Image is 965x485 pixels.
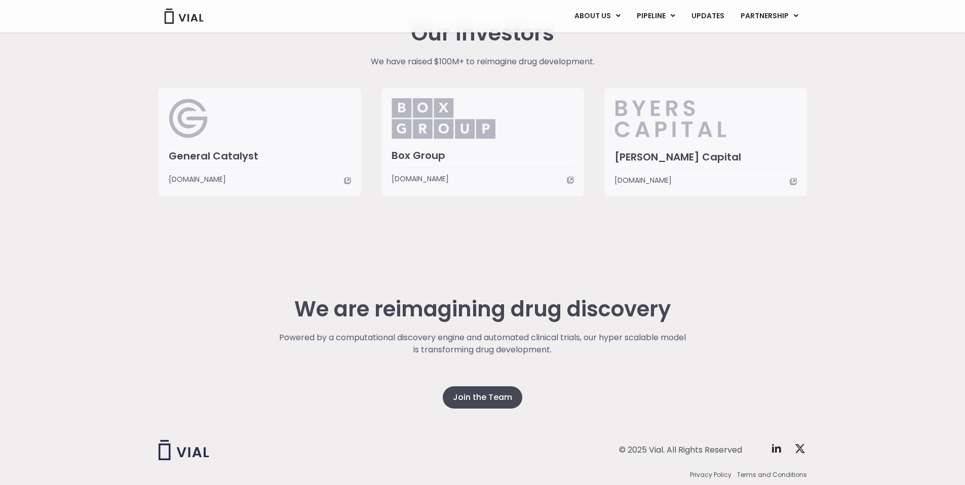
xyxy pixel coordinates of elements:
a: Privacy Policy [690,470,731,479]
img: Vial Logo [164,9,204,24]
h3: Box Group [392,149,574,162]
span: [DOMAIN_NAME] [392,173,449,184]
a: [DOMAIN_NAME] [169,174,351,185]
a: Terms and Conditions [737,470,807,479]
h3: General Catalyst [169,149,351,163]
a: [DOMAIN_NAME] [614,175,797,186]
p: Powered by a computational discovery engine and automated clinical trials, our hyper scalable mod... [278,332,687,356]
h2: Our Investors [411,21,554,46]
span: [DOMAIN_NAME] [169,174,226,185]
span: [DOMAIN_NAME] [614,175,672,186]
a: PIPELINEMenu Toggle [629,8,683,25]
span: Join the Team [453,391,512,403]
h2: We are reimagining drug discovery [278,297,687,321]
a: PARTNERSHIPMenu Toggle [732,8,806,25]
a: UPDATES [683,8,732,25]
h3: [PERSON_NAME] Capital [614,150,797,164]
a: ABOUT USMenu Toggle [566,8,628,25]
img: Byers_Capital.svg [614,98,767,139]
a: [DOMAIN_NAME] [392,173,574,184]
p: We have raised $100M+ to reimagine drug development. [306,56,659,68]
a: Join the Team [443,386,522,409]
img: Vial logo wih "Vial" spelled out [159,440,209,460]
img: Box_Group.png [392,98,495,139]
img: General Catalyst Logo [169,98,209,139]
div: © 2025 Vial. All Rights Reserved [619,444,742,456]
